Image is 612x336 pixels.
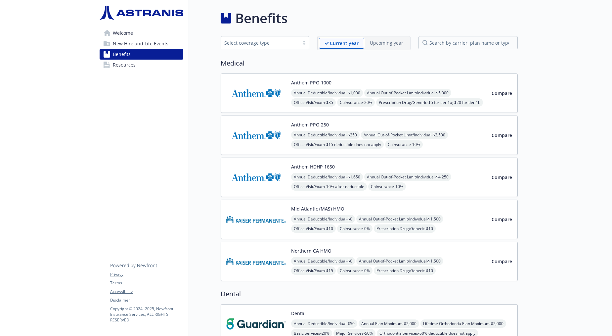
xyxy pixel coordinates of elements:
span: Prescription Drug/Generic - $5 for tier 1a; $20 for tier 1b [376,98,483,107]
span: Prescription Drug/Generic - $10 [374,224,436,233]
h2: Medical [221,58,518,68]
a: Resources [100,60,183,70]
span: Coinsurance - 0% [337,266,372,275]
button: Compare [492,255,512,268]
span: Annual Deductible/Individual - $0 [291,257,355,265]
span: Annual Out-of-Pocket Limit/Individual - $4,250 [364,173,451,181]
span: Benefits [113,49,131,60]
h1: Benefits [235,8,287,28]
button: Compare [492,171,512,184]
span: Compare [492,174,512,180]
span: Upcoming year [364,38,409,49]
a: Privacy [110,271,183,277]
span: Annual Out-of-Pocket Limit/Individual - $1,500 [356,257,443,265]
span: Compare [492,216,512,222]
span: Coinsurance - 10% [368,182,406,191]
button: Northern CA HMO [291,247,331,254]
span: Annual Deductible/Individual - $0 [291,215,355,223]
span: Annual Deductible/Individual - $1,650 [291,173,363,181]
a: Terms [110,280,183,286]
span: Prescription Drug/Generic - $10 [374,266,436,275]
button: Compare [492,87,512,100]
span: Office Visit/Exam - 10% after deductible [291,182,367,191]
span: Compare [492,90,512,96]
span: Office Visit/Exam - $35 [291,98,336,107]
button: Dental [291,310,306,317]
span: Annual Out-of-Pocket Limit/Individual - $1,500 [356,215,443,223]
span: Annual Plan Maximum - $2,000 [359,319,419,328]
span: Coinsurance - 20% [337,98,375,107]
span: Office Visit/Exam - $15 deductible does not apply [291,140,384,149]
a: Disclaimer [110,297,183,303]
span: Annual Deductible/Individual - $1,000 [291,89,363,97]
span: Annual Out-of-Pocket Limit/Individual - $5,000 [364,89,451,97]
a: Benefits [100,49,183,60]
span: Lifetime Orthodontia Plan Maximum - $2,000 [420,319,506,328]
img: Anthem Blue Cross carrier logo [226,121,286,149]
span: Office Visit/Exam - $10 [291,224,336,233]
img: Anthem Blue Cross carrier logo [226,79,286,107]
a: Welcome [100,28,183,38]
p: Upcoming year [370,39,403,46]
span: Annual Deductible/Individual - $250 [291,131,360,139]
button: Anthem PPO 1000 [291,79,331,86]
span: Annual Out-of-Pocket Limit/Individual - $2,500 [361,131,448,139]
span: Office Visit/Exam - $15 [291,266,336,275]
span: Resources [113,60,136,70]
img: Kaiser Permanente Insurance Company carrier logo [226,247,286,275]
input: search by carrier, plan name or type [418,36,518,49]
button: Anthem HDHP 1650 [291,163,335,170]
span: Coinsurance - 10% [385,140,423,149]
span: Annual Deductible/Individual - $50 [291,319,357,328]
p: Copyright © 2024 - 2025 , Newfront Insurance Services, ALL RIGHTS RESERVED [110,306,183,323]
button: Anthem PPO 250 [291,121,329,128]
h2: Dental [221,289,518,299]
a: New Hire and Life Events [100,38,183,49]
button: Mid Atlantic (MAS) HMO [291,205,344,212]
p: Current year [330,40,359,47]
span: Compare [492,258,512,264]
a: Accessibility [110,289,183,295]
span: Coinsurance - 0% [337,224,372,233]
button: Compare [492,213,512,226]
span: Compare [492,132,512,138]
button: Compare [492,129,512,142]
span: New Hire and Life Events [113,38,168,49]
img: Anthem Blue Cross carrier logo [226,163,286,191]
div: Select coverage type [224,39,296,46]
span: Welcome [113,28,133,38]
img: Kaiser Permanente Insurance Company carrier logo [226,205,286,233]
